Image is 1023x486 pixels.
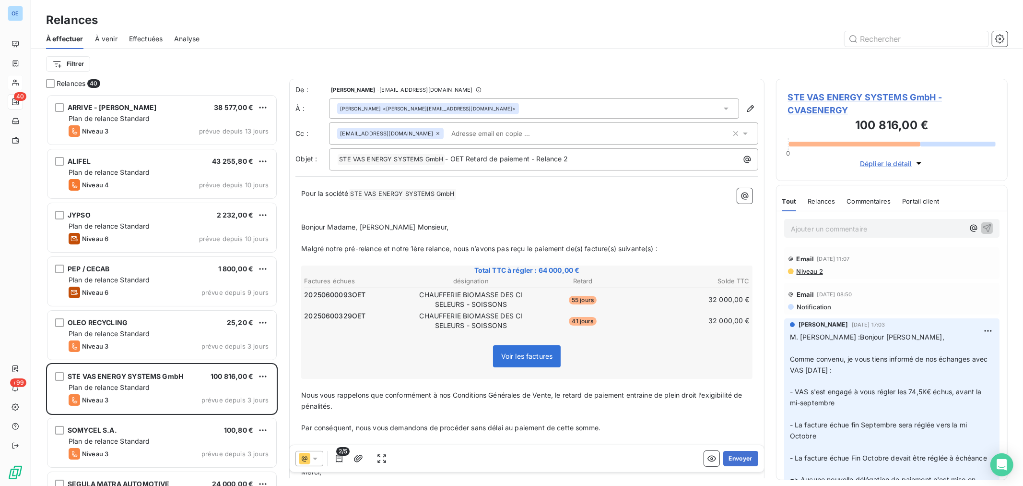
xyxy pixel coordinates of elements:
[902,197,939,205] span: Portail client
[336,447,350,456] span: 2/5
[790,333,944,341] span: M. [PERSON_NAME] :Bonjour [PERSON_NAME],
[415,276,526,286] th: désignation
[82,289,108,296] span: Niveau 6
[69,383,150,391] span: Plan de relance Standard
[301,244,658,253] span: Malgré notre pré-relance et notre 1ère relance, nous n’avons pas reçu le paiement de(s) facture(s...
[639,276,750,286] th: Solde TTC
[129,34,163,44] span: Effectuées
[796,303,832,311] span: Notification
[845,31,988,47] input: Rechercher
[415,290,526,310] td: CHAUFFERIE BIOMASSE DES CISELEURS - SOISSONS
[790,388,984,407] span: - VAS s'est engagé à vous régler les 74,5K€ échus, avant la mi-septembre
[304,311,365,321] span: 20250600329OET
[340,105,381,112] span: [PERSON_NAME]
[304,276,414,286] th: Factures échues
[69,114,150,122] span: Plan de relance Standard
[201,342,269,350] span: prévue depuis 3 jours
[218,265,254,273] span: 1 800,00 €
[790,355,990,374] span: Comme convenu, je vous tiens informé de nos échanges avec VAS [DATE] :
[69,168,150,176] span: Plan de relance Standard
[68,426,117,434] span: SOMYCEL S.A.
[301,189,348,197] span: Pour la société
[782,197,797,205] span: Tout
[340,105,516,112] div: <[PERSON_NAME][EMAIL_ADDRESS][DOMAIN_NAME]>
[295,85,329,95] span: De :
[224,426,253,434] span: 100,80 €
[201,289,269,296] span: prévue depuis 9 jours
[817,292,852,297] span: [DATE] 08:50
[639,290,750,310] td: 32 000,00 €
[569,317,596,326] span: 41 jours
[790,421,969,440] span: - La facture échue fin Septembre sera réglée vers la mi Octobre
[295,104,329,113] label: À :
[377,87,472,93] span: - [EMAIL_ADDRESS][DOMAIN_NAME]
[857,158,927,169] button: Déplier le détail
[211,372,253,380] span: 100 816,00 €
[501,352,553,360] span: Voir les factures
[303,266,751,275] span: Total TTC à régler : 64 000,00 €
[445,155,568,163] span: - OET Retard de paiement - Relance 2
[57,79,85,88] span: Relances
[214,103,253,111] span: 38 577,00 €
[788,91,996,117] span: STE VAS ENERGY SYSTEMS GmbH - CVASENERGY
[852,322,885,328] span: [DATE] 17:03
[69,437,150,445] span: Plan de relance Standard
[212,157,253,165] span: 43 255,80 €
[639,311,750,331] td: 32 000,00 €
[68,265,110,273] span: PEP / CECAB
[301,223,448,231] span: Bonjour Madame, [PERSON_NAME] Monsieur,
[69,329,150,338] span: Plan de relance Standard
[797,291,814,298] span: Email
[174,34,200,44] span: Analyse
[817,256,850,262] span: [DATE] 11:07
[860,158,912,169] span: Déplier le détail
[8,465,23,480] img: Logo LeanPay
[82,396,108,404] span: Niveau 3
[82,181,109,189] span: Niveau 4
[10,378,26,387] span: +99
[338,154,445,165] span: STE VAS ENERGY SYSTEMS GmbH
[847,197,891,205] span: Commentaires
[199,127,269,135] span: prévue depuis 13 jours
[8,6,23,21] div: OE
[295,155,317,163] span: Objet :
[87,79,100,88] span: 40
[82,342,108,350] span: Niveau 3
[528,276,638,286] th: Retard
[301,391,744,410] span: Nous vous rappelons que conformément à nos Conditions Générales de Vente, le retard de paiement e...
[69,222,150,230] span: Plan de relance Standard
[201,396,269,404] span: prévue depuis 3 jours
[304,290,365,300] span: 20250600093OET
[68,157,91,165] span: ALIFEL
[201,450,269,458] span: prévue depuis 3 jours
[68,372,183,380] span: STE VAS ENERGY SYSTEMS GmbH
[199,235,269,243] span: prévue depuis 10 jours
[82,127,108,135] span: Niveau 3
[95,34,118,44] span: À venir
[46,56,90,72] button: Filtrer
[68,211,91,219] span: JYPSO
[787,149,790,157] span: 0
[69,276,150,284] span: Plan de relance Standard
[799,320,848,329] span: [PERSON_NAME]
[723,451,758,466] button: Envoyer
[808,197,835,205] span: Relances
[82,235,108,243] span: Niveau 6
[46,94,278,486] div: grid
[797,255,814,263] span: Email
[82,450,108,458] span: Niveau 3
[227,318,253,327] span: 25,20 €
[569,296,597,304] span: 55 jours
[788,117,996,136] h3: 100 816,00 €
[301,424,600,432] span: Par conséquent, nous vous demandons de procéder sans délai au paiement de cette somme.
[796,267,823,275] span: Niveau 2
[46,12,98,29] h3: Relances
[295,129,329,138] label: Cc :
[199,181,269,189] span: prévue depuis 10 jours
[46,34,83,44] span: À effectuer
[14,92,26,101] span: 40
[340,131,433,136] span: [EMAIL_ADDRESS][DOMAIN_NAME]
[331,87,375,93] span: [PERSON_NAME]
[301,468,321,476] span: Merci,
[349,189,456,200] span: STE VAS ENERGY SYSTEMS GmbH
